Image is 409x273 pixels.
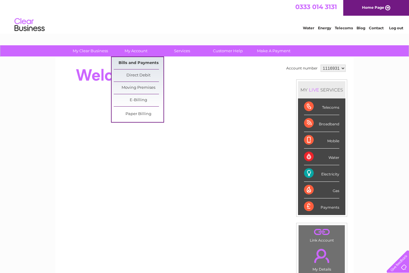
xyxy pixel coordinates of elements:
div: MY SERVICES [298,81,345,98]
div: Payments [304,198,339,215]
a: Moving Premises [114,82,163,94]
a: . [300,227,343,237]
div: LIVE [308,87,320,93]
div: Telecoms [304,98,339,115]
a: Direct Debit [114,69,163,82]
a: Services [157,45,207,56]
a: Bills and Payments [114,57,163,69]
a: Energy [318,26,331,30]
div: Mobile [304,132,339,149]
div: Gas [304,182,339,198]
div: Water [304,149,339,165]
a: Water [303,26,314,30]
td: Link Account [298,225,345,244]
div: Clear Business is a trading name of Verastar Limited (registered in [GEOGRAPHIC_DATA] No. 3667643... [62,3,347,29]
a: . [300,245,343,266]
a: Customer Help [203,45,253,56]
a: Contact [369,26,384,30]
a: 0333 014 3131 [295,3,337,11]
a: Telecoms [335,26,353,30]
a: Log out [389,26,403,30]
a: Paper Billing [114,108,163,120]
div: Broadband [304,115,339,132]
img: logo.png [14,16,45,34]
a: My Clear Business [65,45,115,56]
a: Blog [357,26,365,30]
a: Make A Payment [249,45,299,56]
a: E-Billing [114,94,163,106]
a: My Account [111,45,161,56]
div: Electricity [304,165,339,182]
td: Account number [285,63,319,73]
